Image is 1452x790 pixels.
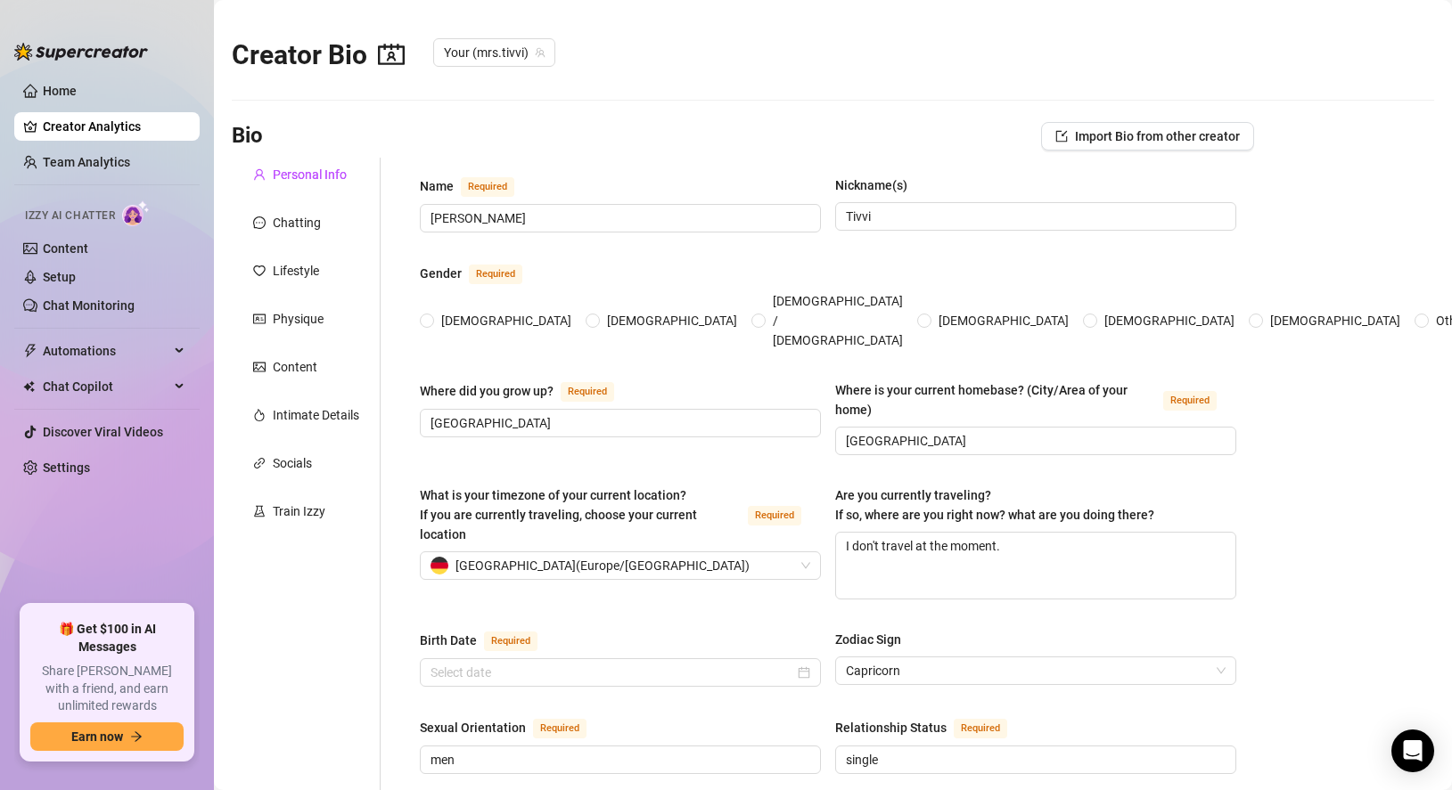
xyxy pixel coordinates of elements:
[273,357,317,377] div: Content
[43,155,130,169] a: Team Analytics
[273,405,359,425] div: Intimate Details
[835,717,1027,738] label: Relationship Status
[273,501,325,521] div: Train Izzy
[1041,122,1254,151] button: Import Bio from other creator
[25,208,115,224] span: Izzy AI Chatter
[420,488,697,542] span: What is your timezone of your current location? If you are currently traveling, choose your curre...
[420,175,534,197] label: Name
[835,630,914,649] label: Zodiac Sign
[846,431,1222,451] input: Where is your current homebase? (City/Area of your home)
[378,41,405,68] span: contacts
[1055,130,1068,143] span: import
[253,409,266,421] span: fire
[1163,391,1217,411] span: Required
[253,505,266,517] span: experiment
[253,216,266,229] span: message
[835,718,947,737] div: Relationship Status
[253,168,266,181] span: user
[461,177,514,197] span: Required
[253,457,266,469] span: link
[30,621,184,656] span: 🎁 Get $100 in AI Messages
[43,112,185,141] a: Creator Analytics
[469,265,522,284] span: Required
[431,750,807,770] input: Sexual Orientation
[835,380,1156,419] div: Where is your current homebase? (City/Area of your home)
[600,311,744,330] span: [DEMOGRAPHIC_DATA]
[748,506,801,525] span: Required
[431,208,807,228] input: Name
[1263,311,1407,330] span: [DEMOGRAPHIC_DATA]
[253,361,266,373] span: picture
[43,372,169,401] span: Chat Copilot
[455,552,750,579] span: [GEOGRAPHIC_DATA] ( Europe/[GEOGRAPHIC_DATA] )
[14,43,148,61] img: logo-BBDzfeDw.svg
[431,557,448,574] img: de
[273,309,324,329] div: Physique
[1075,129,1240,143] span: Import Bio from other creator
[535,47,546,58] span: team
[420,176,454,196] div: Name
[431,663,794,682] input: Birth Date
[122,200,150,226] img: AI Chatter
[43,337,169,365] span: Automations
[30,663,184,715] span: Share [PERSON_NAME] with a friend, and earn unlimited rewards
[43,84,77,98] a: Home
[561,382,614,402] span: Required
[1391,729,1434,772] div: Open Intercom Messenger
[484,631,537,651] span: Required
[846,207,1222,226] input: Nickname(s)
[766,291,910,350] span: [DEMOGRAPHIC_DATA] / [DEMOGRAPHIC_DATA]
[420,630,557,651] label: Birth Date
[273,213,321,232] div: Chatting
[43,270,76,284] a: Setup
[43,425,163,439] a: Discover Viral Videos
[434,311,578,330] span: [DEMOGRAPHIC_DATA]
[835,380,1236,419] label: Where is your current homebase? (City/Area of your home)
[420,380,634,402] label: Where did you grow up?
[273,165,347,184] div: Personal Info
[43,298,135,313] a: Chat Monitoring
[846,657,1226,684] span: Capricorn
[23,380,35,393] img: Chat Copilot
[253,313,266,325] span: idcard
[71,729,123,744] span: Earn now
[835,175,920,195] label: Nickname(s)
[253,265,266,277] span: heart
[43,241,88,256] a: Content
[1097,311,1242,330] span: [DEMOGRAPHIC_DATA]
[23,344,37,358] span: thunderbolt
[836,533,1235,599] textarea: I don't travel at the moment.
[232,122,263,151] h3: Bio
[533,719,587,738] span: Required
[43,460,90,475] a: Settings
[835,488,1154,522] span: Are you currently traveling? If so, where are you right now? what are you doing there?
[273,261,319,281] div: Lifestyle
[835,630,901,649] div: Zodiac Sign
[420,631,477,650] div: Birth Date
[420,263,542,284] label: Gender
[130,730,143,743] span: arrow-right
[444,39,545,66] span: Your (mrs.tivvi)
[954,719,1007,738] span: Required
[846,750,1222,770] input: Relationship Status
[420,717,606,738] label: Sexual Orientation
[420,264,462,283] div: Gender
[835,175,907,195] div: Nickname(s)
[420,381,554,401] div: Where did you grow up?
[931,311,1076,330] span: [DEMOGRAPHIC_DATA]
[431,413,807,433] input: Where did you grow up?
[273,453,312,473] div: Socials
[232,38,405,72] h2: Creator Bio
[420,718,526,737] div: Sexual Orientation
[30,722,184,751] button: Earn nowarrow-right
